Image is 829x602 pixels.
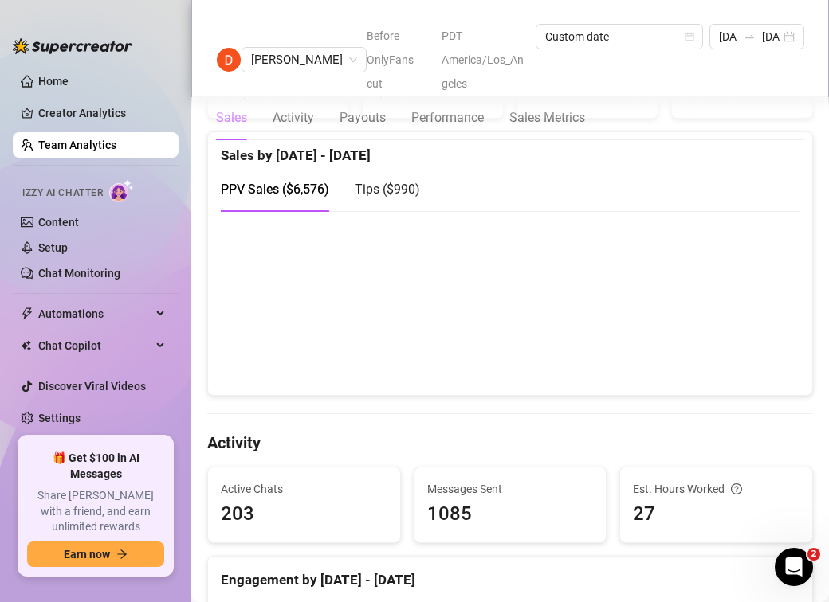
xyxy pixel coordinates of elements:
div: Performance [411,108,484,127]
span: arrow-right [116,549,128,560]
div: Sales [216,108,247,127]
a: Settings [38,412,81,424]
span: Before OnlyFans cut [367,24,432,96]
a: Content [38,216,79,229]
img: AI Chatter [109,179,134,202]
iframe: Intercom live chat [775,548,813,586]
img: logo-BBDzfeDw.svg [13,38,132,54]
span: Chat Copilot [38,333,151,358]
span: question-circle [731,480,742,498]
input: Start date [719,28,737,45]
a: Home [38,75,69,88]
span: 27 [633,499,800,530]
a: Creator Analytics [38,100,166,126]
span: calendar [685,32,694,41]
img: Chat Copilot [21,340,31,351]
span: swap-right [743,30,756,43]
button: Earn nowarrow-right [27,541,164,567]
div: Activity [273,108,314,127]
span: Custom date [545,25,693,49]
span: thunderbolt [21,307,33,320]
span: 203 [221,499,387,530]
span: 2 [807,548,820,561]
img: Dan Anton Soriano [217,48,241,72]
span: 🎁 Get $100 in AI Messages [27,451,164,482]
span: PDT America/Los_Angeles [442,24,526,96]
div: Est. Hours Worked [633,480,800,498]
span: Active Chats [221,480,387,498]
span: 1085 [427,499,594,530]
h4: Activity [207,432,813,454]
span: Share [PERSON_NAME] with a friend, and earn unlimited rewards [27,488,164,535]
div: Payouts [340,108,386,127]
a: Chat Monitoring [38,267,120,279]
span: Dan Anton Soriano [251,48,357,72]
span: Automations [38,301,151,326]
div: Engagement by [DATE] - [DATE] [221,557,800,591]
span: Izzy AI Chatter [22,186,103,201]
span: Messages Sent [427,480,594,498]
a: Discover Viral Videos [38,380,146,393]
a: Team Analytics [38,139,116,151]
span: Tips ( $990 ) [355,182,420,197]
span: Earn now [64,548,110,561]
div: Sales by [DATE] - [DATE] [221,132,800,166]
div: Sales Metrics [509,108,585,127]
a: Setup [38,241,68,254]
input: End date [762,28,780,45]
span: to [743,30,756,43]
span: PPV Sales ( $6,576 ) [221,182,329,197]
